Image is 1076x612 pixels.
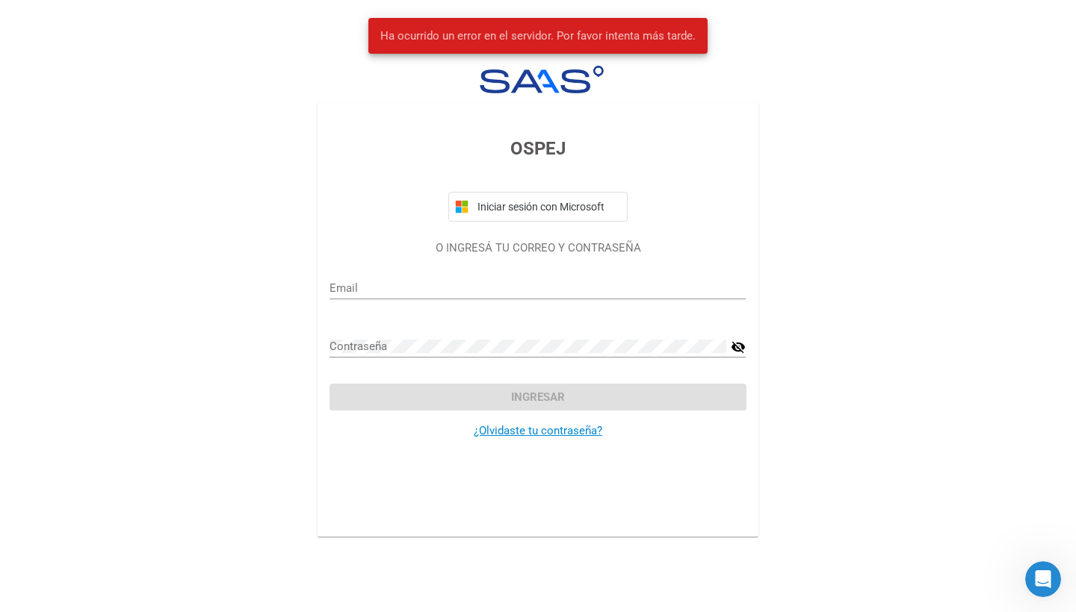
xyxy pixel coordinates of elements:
button: Iniciar sesión con Microsoft [448,192,628,222]
button: Ingresar [330,384,746,410]
mat-icon: visibility_off [731,338,746,356]
h3: OSPEJ [330,135,746,162]
span: Iniciar sesión con Microsoft [474,201,621,213]
a: ¿Olvidaste tu contraseña? [474,424,602,437]
span: Ha ocurrido un error en el servidor. Por favor intenta más tarde. [380,28,696,43]
iframe: Intercom live chat [1025,561,1061,597]
span: Ingresar [511,390,565,404]
p: O INGRESÁ TU CORREO Y CONTRASEÑA [330,240,746,257]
